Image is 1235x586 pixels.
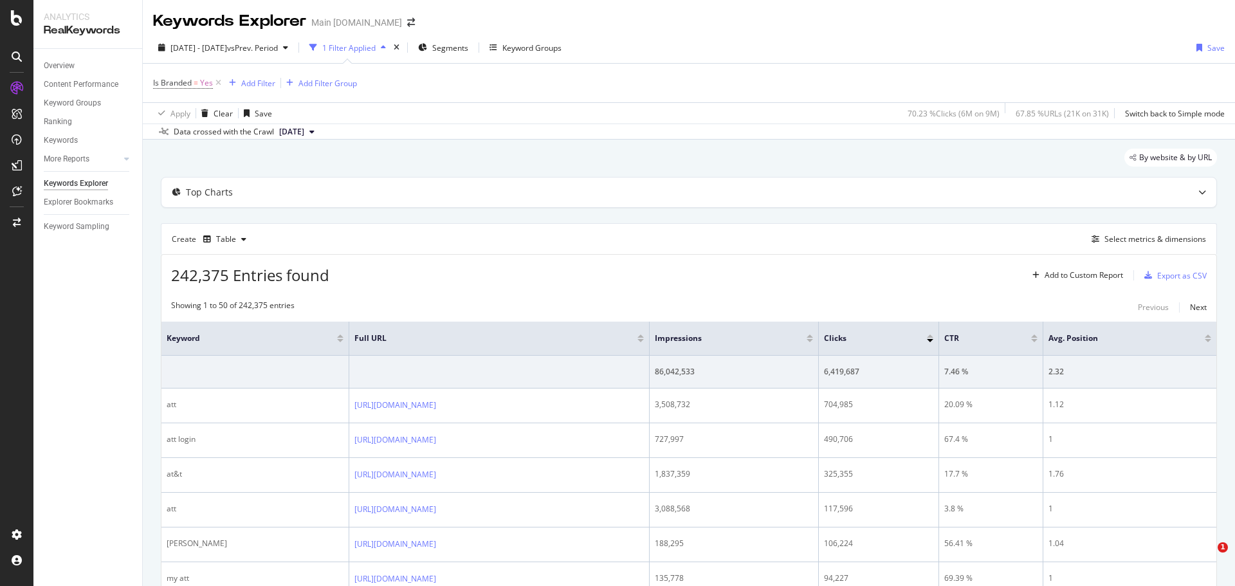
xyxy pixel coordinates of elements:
span: vs Prev. Period [227,42,278,53]
div: Explorer Bookmarks [44,196,113,209]
div: Keywords Explorer [153,10,306,32]
div: 67.4 % [944,434,1038,445]
a: Keywords [44,134,133,147]
a: [URL][DOMAIN_NAME] [354,399,436,412]
span: Full URL [354,333,619,344]
div: 67.85 % URLs ( 21K on 31K ) [1016,108,1109,119]
div: 70.23 % Clicks ( 6M on 9M ) [908,108,1000,119]
button: Table [198,229,252,250]
div: Save [1207,42,1225,53]
div: Overview [44,59,75,73]
div: 86,042,533 [655,366,813,378]
div: 56.41 % [944,538,1038,549]
div: Content Performance [44,78,118,91]
div: att [167,399,343,410]
div: 3,508,732 [655,399,813,410]
button: Select metrics & dimensions [1086,232,1206,247]
span: Avg. Position [1048,333,1185,344]
div: att [167,503,343,515]
div: 1.76 [1048,468,1211,480]
div: Ranking [44,115,72,129]
div: 106,224 [824,538,933,549]
div: 2.32 [1048,366,1211,378]
div: Add Filter Group [298,78,357,89]
div: Clear [214,108,233,119]
button: Export as CSV [1139,265,1207,286]
div: 69.39 % [944,572,1038,584]
div: 117,596 [824,503,933,515]
button: Add Filter [224,75,275,91]
div: 7.46 % [944,366,1038,378]
div: 727,997 [655,434,813,445]
a: Explorer Bookmarks [44,196,133,209]
div: More Reports [44,152,89,166]
a: Keyword Groups [44,96,133,110]
iframe: Intercom live chat [1191,542,1222,573]
div: Main [DOMAIN_NAME] [311,16,402,29]
a: [URL][DOMAIN_NAME] [354,572,436,585]
div: 3,088,568 [655,503,813,515]
div: arrow-right-arrow-left [407,18,415,27]
div: Showing 1 to 50 of 242,375 entries [171,300,295,315]
button: [DATE] - [DATE]vsPrev. Period [153,37,293,58]
button: Previous [1138,300,1169,315]
div: 1.12 [1048,399,1211,410]
a: Content Performance [44,78,133,91]
span: CTR [944,333,1012,344]
button: Keyword Groups [484,37,567,58]
div: 6,419,687 [824,366,933,378]
div: 20.09 % [944,399,1038,410]
a: Keyword Sampling [44,220,133,233]
a: [URL][DOMAIN_NAME] [354,538,436,551]
div: Keyword Sampling [44,220,109,233]
div: [PERSON_NAME] [167,538,343,549]
div: Next [1190,302,1207,313]
button: Segments [413,37,473,58]
div: 704,985 [824,399,933,410]
div: 1 [1048,434,1211,445]
a: Overview [44,59,133,73]
span: By website & by URL [1139,154,1212,161]
span: Keyword [167,333,318,344]
div: Create [172,229,252,250]
span: [DATE] - [DATE] [170,42,227,53]
div: 17.7 % [944,468,1038,480]
div: 135,778 [655,572,813,584]
span: Segments [432,42,468,53]
span: Impressions [655,333,787,344]
a: [URL][DOMAIN_NAME] [354,468,436,481]
div: 1,837,359 [655,468,813,480]
button: Save [239,103,272,124]
button: 1 Filter Applied [304,37,391,58]
span: Clicks [824,333,907,344]
button: Save [1191,37,1225,58]
a: [URL][DOMAIN_NAME] [354,434,436,446]
span: 242,375 Entries found [171,264,329,286]
div: 490,706 [824,434,933,445]
div: Table [216,235,236,243]
button: Add Filter Group [281,75,357,91]
div: Apply [170,108,190,119]
div: Add to Custom Report [1045,271,1123,279]
a: Ranking [44,115,133,129]
span: 2023 Nov. 23rd [279,126,304,138]
div: my att [167,572,343,584]
div: Data crossed with the Crawl [174,126,274,138]
div: 1 [1048,503,1211,515]
button: [DATE] [274,124,320,140]
button: Apply [153,103,190,124]
div: legacy label [1124,149,1217,167]
div: att login [167,434,343,445]
div: Keyword Groups [502,42,562,53]
button: Next [1190,300,1207,315]
div: 325,355 [824,468,933,480]
button: Clear [196,103,233,124]
a: Keywords Explorer [44,177,133,190]
div: at&t [167,468,343,480]
div: Top Charts [186,186,233,199]
span: 1 [1218,542,1228,553]
div: Save [255,108,272,119]
div: Keywords Explorer [44,177,108,190]
a: [URL][DOMAIN_NAME] [354,503,436,516]
div: Keywords [44,134,78,147]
